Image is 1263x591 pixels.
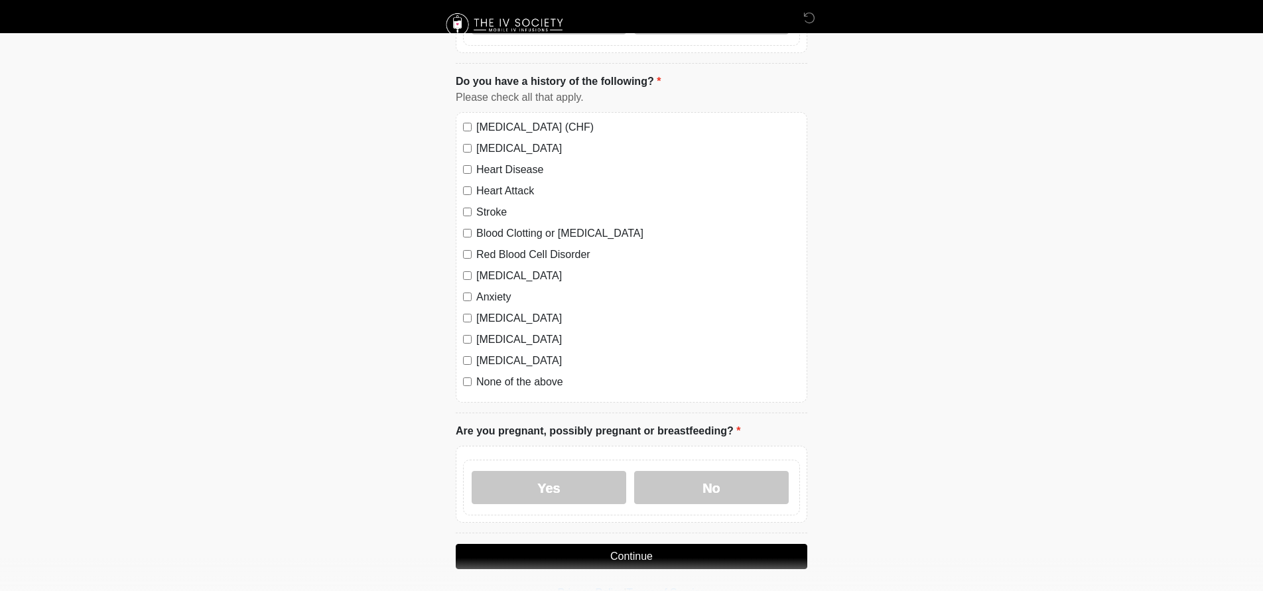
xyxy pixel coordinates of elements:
input: Red Blood Cell Disorder [463,250,472,259]
input: Anxiety [463,293,472,301]
input: Heart Attack [463,186,472,195]
label: [MEDICAL_DATA] (CHF) [476,119,800,135]
button: Continue [456,544,807,569]
label: [MEDICAL_DATA] [476,332,800,348]
label: No [634,471,789,504]
input: [MEDICAL_DATA] [463,144,472,153]
div: Please check all that apply. [456,90,807,105]
label: Red Blood Cell Disorder [476,247,800,263]
label: None of the above [476,374,800,390]
input: Stroke [463,208,472,216]
label: Anxiety [476,289,800,305]
label: [MEDICAL_DATA] [476,353,800,369]
label: [MEDICAL_DATA] [476,141,800,157]
input: [MEDICAL_DATA] [463,314,472,322]
input: [MEDICAL_DATA] [463,271,472,280]
label: [MEDICAL_DATA] [476,310,800,326]
input: [MEDICAL_DATA] (CHF) [463,123,472,131]
label: Stroke [476,204,800,220]
label: Blood Clotting or [MEDICAL_DATA] [476,226,800,241]
label: Do you have a history of the following? [456,74,661,90]
input: [MEDICAL_DATA] [463,335,472,344]
label: Are you pregnant, possibly pregnant or breastfeeding? [456,423,740,439]
input: None of the above [463,377,472,386]
label: [MEDICAL_DATA] [476,268,800,284]
input: Heart Disease [463,165,472,174]
label: Yes [472,471,626,504]
label: Heart Disease [476,162,800,178]
img: The IV Society Logo [442,10,569,40]
input: Blood Clotting or [MEDICAL_DATA] [463,229,472,237]
label: Heart Attack [476,183,800,199]
input: [MEDICAL_DATA] [463,356,472,365]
